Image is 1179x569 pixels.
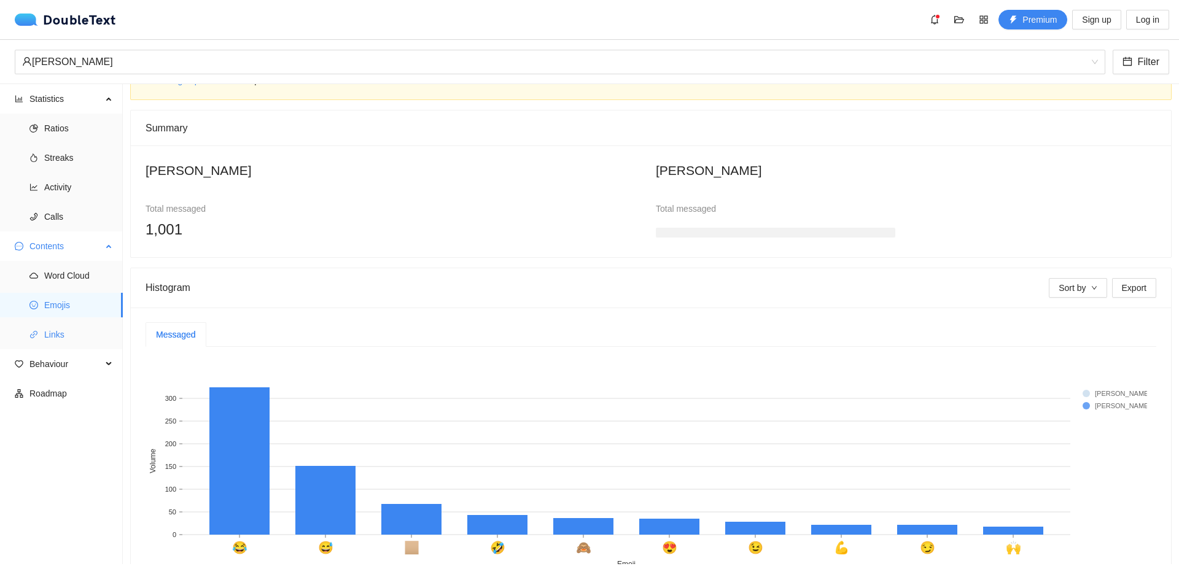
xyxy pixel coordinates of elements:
[662,540,677,555] text: 😍
[44,116,113,141] span: Ratios
[165,395,176,402] text: 300
[29,301,38,309] span: smile
[1082,13,1111,26] span: Sign up
[169,508,176,516] text: 50
[22,50,1098,74] span: Stjepan
[29,330,38,339] span: link
[748,540,763,555] text: 😉
[1126,10,1169,29] button: Log in
[29,124,38,133] span: pie-chart
[29,381,113,406] span: Roadmap
[165,463,176,470] text: 150
[29,87,102,111] span: Statistics
[617,560,636,568] text: Emoji
[1123,56,1132,68] span: calendar
[15,14,116,26] div: DoubleText
[146,110,1156,145] div: Summary
[22,50,1087,74] div: [PERSON_NAME]
[925,15,944,25] span: bell
[165,417,176,425] text: 250
[1112,278,1156,298] button: Export
[15,242,23,250] span: message
[950,15,968,25] span: folder-open
[656,160,1156,180] h2: [PERSON_NAME]
[29,183,38,192] span: line-chart
[576,540,591,555] text: 🙈
[949,10,969,29] button: folder-open
[1059,281,1086,295] span: Sort by
[173,531,176,538] text: 0
[29,352,102,376] span: Behaviour
[1049,278,1107,298] button: Sort bydown
[1122,281,1146,295] span: Export
[22,56,32,66] span: user
[29,212,38,221] span: phone
[1006,540,1021,555] text: 🙌
[44,322,113,347] span: Links
[232,540,247,555] text: 😂
[44,145,113,170] span: Streaks
[1091,285,1097,292] span: down
[149,449,157,473] text: Volume
[1113,50,1169,74] button: calendarFilter
[1137,54,1159,69] span: Filter
[318,540,333,555] text: 😅
[29,271,38,280] span: cloud
[920,540,935,555] text: 😏
[44,293,113,317] span: Emojis
[834,540,849,555] text: 💪
[156,328,196,341] div: Messaged
[29,153,38,162] span: fire
[165,486,176,493] text: 100
[15,14,43,26] img: logo
[44,263,113,288] span: Word Cloud
[1009,15,1018,25] span: thunderbolt
[44,175,113,199] span: Activity
[29,234,102,258] span: Contents
[15,389,23,398] span: apartment
[925,10,944,29] button: bell
[490,540,505,555] text: 🤣
[1136,13,1159,26] span: Log in
[44,204,113,229] span: Calls
[146,270,1049,305] div: Histogram
[146,221,182,238] span: 1,001
[404,540,419,555] text: 🏼
[15,95,23,103] span: bar-chart
[998,10,1067,29] button: thunderboltPremium
[15,360,23,368] span: heart
[146,160,646,180] h2: [PERSON_NAME]
[656,202,895,215] div: Total messaged
[975,15,993,25] span: appstore
[1072,10,1121,29] button: Sign up
[1022,13,1057,26] span: Premium
[165,440,176,447] text: 200
[146,202,385,215] div: Total messaged
[974,10,994,29] button: appstore
[15,14,116,26] a: logoDoubleText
